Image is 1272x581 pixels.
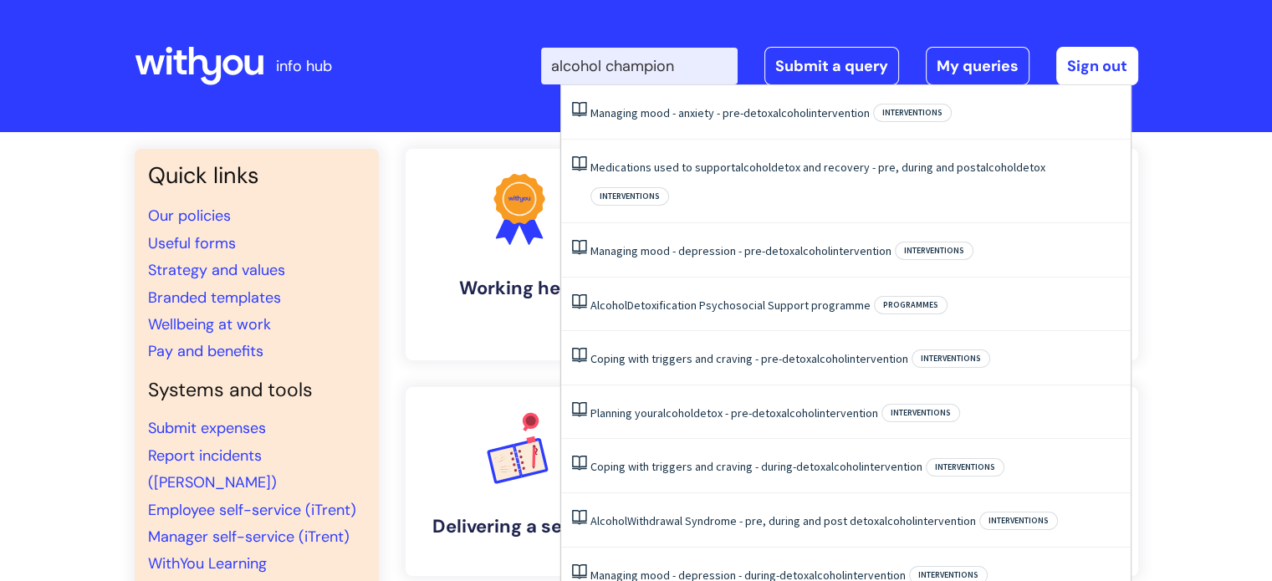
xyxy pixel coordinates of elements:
[590,160,1045,175] a: Medications used to supportalcoholdetox and recovery - pre, during and postalcoholdetox
[980,160,1016,175] span: alcohol
[148,260,285,280] a: Strategy and values
[590,459,922,474] a: Coping with triggers and craving - during-detoxalcoholintervention
[148,162,365,189] h3: Quick links
[912,349,990,368] span: Interventions
[926,458,1004,477] span: Interventions
[881,404,960,422] span: Interventions
[764,47,899,85] a: Submit a query
[735,160,771,175] span: alcohol
[590,351,908,366] a: Coping with triggers and craving - pre-detoxalcoholintervention
[148,341,263,361] a: Pay and benefits
[811,351,847,366] span: alcohol
[148,314,271,334] a: Wellbeing at work
[794,243,830,258] span: alcohol
[148,418,266,438] a: Submit expenses
[895,242,973,260] span: Interventions
[773,105,809,120] span: alcohol
[541,47,1138,85] div: | -
[657,405,693,420] span: alcohol
[1056,47,1138,85] a: Sign out
[874,296,948,314] span: Programmes
[825,459,861,474] span: alcohol
[873,104,952,122] span: Interventions
[148,206,231,226] a: Our policies
[781,405,817,420] span: alcohol
[590,298,627,313] span: Alcohol
[590,513,976,528] a: AlcoholWithdrawal Syndrome - pre, during and post detoxalcoholintervention
[590,187,669,206] span: Interventions
[926,47,1029,85] a: My queries
[590,513,627,528] span: Alcohol
[406,149,633,360] a: Working here
[148,379,365,402] h4: Systems and tools
[979,512,1058,530] span: Interventions
[419,278,620,299] h4: Working here
[148,500,356,520] a: Employee self-service (iTrent)
[276,53,332,79] p: info hub
[148,233,236,253] a: Useful forms
[590,405,878,420] a: Planning youralcoholdetox - pre-detoxalcoholintervention
[541,48,738,84] input: Search
[148,288,281,308] a: Branded templates
[590,298,871,313] a: AlcoholDetoxification Psychosocial Support programme
[148,446,277,492] a: Report incidents ([PERSON_NAME])
[148,527,350,547] a: Manager self-service (iTrent)
[148,553,267,573] a: WithYou Learning
[879,513,915,528] span: alcohol
[590,243,891,258] a: Managing mood - depression - pre-detoxalcoholintervention
[419,516,620,538] h4: Delivering a service
[406,387,633,576] a: Delivering a service
[590,105,870,120] a: Managing mood - anxiety - pre-detoxalcoholintervention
